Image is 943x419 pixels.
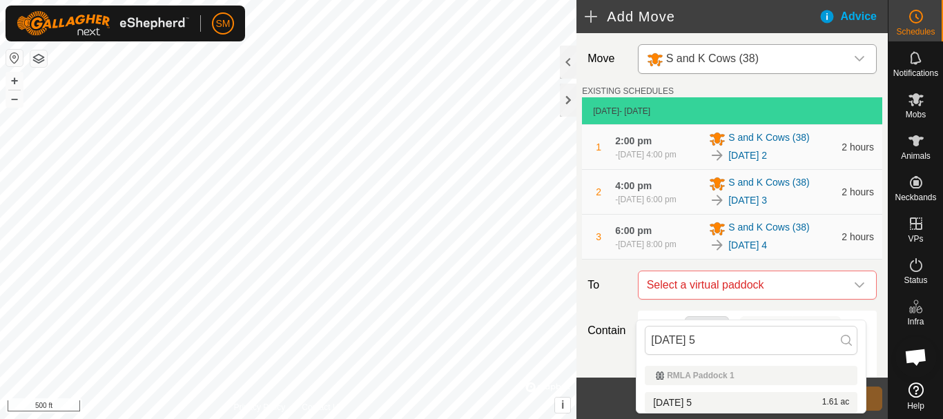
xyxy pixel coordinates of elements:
[709,192,726,208] img: To
[615,148,676,161] div: -
[709,237,726,253] img: To
[582,44,632,74] label: Move
[728,238,767,253] a: [DATE] 4
[30,50,47,67] button: Map Layers
[846,271,873,299] div: dropdown trigger
[904,276,927,284] span: Status
[619,106,650,116] span: - [DATE]
[895,193,936,202] span: Neckbands
[895,336,937,378] a: Open chat
[842,231,874,242] span: 2 hours
[615,180,652,191] span: 4:00 pm
[907,402,924,410] span: Help
[906,110,926,119] span: Mobs
[596,142,601,153] span: 1
[17,11,189,36] img: Gallagher Logo
[555,398,570,413] button: i
[615,193,676,206] div: -
[636,360,866,413] ul: Option List
[596,186,601,197] span: 2
[216,17,231,31] span: SM
[709,147,726,164] img: To
[302,401,342,413] a: Contact Us
[728,220,810,237] span: S and K Cows (38)
[6,72,23,89] button: +
[888,377,943,416] a: Help
[728,175,810,192] span: S and K Cows (38)
[618,195,676,204] span: [DATE] 6:00 pm
[645,392,857,413] li: 2025-08-30 5
[641,45,846,73] span: S and K Cows
[656,371,846,380] div: RMLA Paddock 1
[615,238,676,251] div: -
[618,240,676,249] span: [DATE] 8:00 pm
[641,271,846,299] span: Select a virtual paddock
[896,28,935,36] span: Schedules
[908,235,923,243] span: VPs
[585,8,818,25] h2: Add Move
[561,399,564,411] span: i
[615,225,652,236] span: 6:00 pm
[666,52,759,64] span: S and K Cows (38)
[618,150,676,159] span: [DATE] 4:00 pm
[846,45,873,73] div: dropdown trigger
[653,398,692,407] span: [DATE] 5
[819,8,888,25] div: Advice
[901,152,931,160] span: Animals
[907,318,924,326] span: Infra
[822,398,849,407] span: 1.61 ac
[582,322,632,339] label: Contain
[893,69,938,77] span: Notifications
[728,193,767,208] a: [DATE] 3
[615,135,652,146] span: 2:00 pm
[728,130,810,147] span: S and K Cows (38)
[6,50,23,66] button: Reset Map
[582,85,674,97] label: EXISTING SCHEDULES
[842,142,874,153] span: 2 hours
[842,186,874,197] span: 2 hours
[593,106,619,116] span: [DATE]
[596,231,601,242] span: 3
[6,90,23,107] button: –
[582,271,632,300] label: To
[728,148,767,163] a: [DATE] 2
[234,401,286,413] a: Privacy Policy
